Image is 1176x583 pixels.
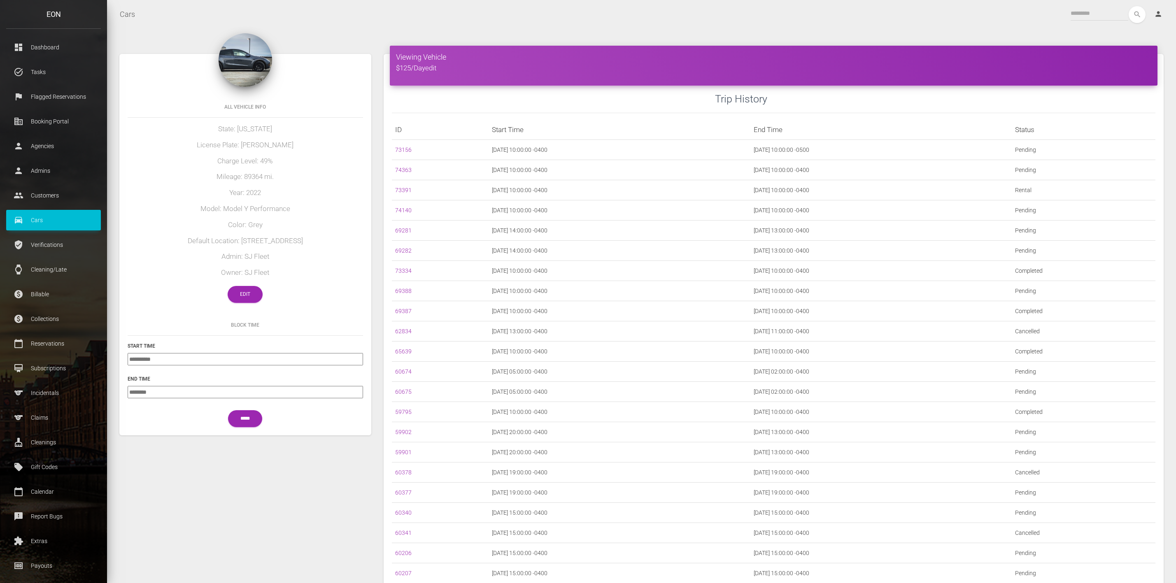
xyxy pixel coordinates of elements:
[395,146,412,153] a: 73156
[750,523,1012,543] td: [DATE] 15:00:00 -0400
[12,189,95,202] p: Customers
[12,91,95,103] p: Flagged Reservations
[12,41,95,53] p: Dashboard
[6,531,101,551] a: extension Extras
[6,333,101,354] a: calendar_today Reservations
[750,341,1012,362] td: [DATE] 10:00:00 -0400
[1012,200,1155,221] td: Pending
[1012,382,1155,402] td: Pending
[6,111,101,132] a: corporate_fare Booking Portal
[489,301,750,321] td: [DATE] 10:00:00 -0400
[128,204,363,214] h5: Model: Model Y Performance
[750,442,1012,462] td: [DATE] 13:00:00 -0400
[128,321,363,329] h6: Block Time
[6,210,101,230] a: drive_eta Cars
[489,402,750,422] td: [DATE] 10:00:00 -0400
[12,263,95,276] p: Cleaning/Late
[1012,160,1155,180] td: Pending
[750,503,1012,523] td: [DATE] 15:00:00 -0400
[12,362,95,374] p: Subscriptions
[750,422,1012,442] td: [DATE] 13:00:00 -0400
[1012,362,1155,382] td: Pending
[489,221,750,241] td: [DATE] 14:00:00 -0400
[395,328,412,334] a: 62834
[425,64,436,72] a: edit
[750,140,1012,160] td: [DATE] 10:00:00 -0500
[6,235,101,255] a: verified_user Verifications
[12,66,95,78] p: Tasks
[750,120,1012,140] th: End Time
[395,247,412,254] a: 69282
[489,180,750,200] td: [DATE] 10:00:00 -0400
[489,543,750,563] td: [DATE] 15:00:00 -0400
[489,261,750,281] td: [DATE] 10:00:00 -0400
[395,288,412,294] a: 69388
[1012,221,1155,241] td: Pending
[1012,180,1155,200] td: Rental
[395,348,412,355] a: 65639
[1012,462,1155,483] td: Cancelled
[128,236,363,246] h5: Default Location: [STREET_ADDRESS]
[6,506,101,527] a: feedback Report Bugs
[128,156,363,166] h5: Charge Level: 49%
[1012,341,1155,362] td: Completed
[750,402,1012,422] td: [DATE] 10:00:00 -0400
[12,535,95,547] p: Extras
[12,461,95,473] p: Gift Codes
[395,570,412,576] a: 60207
[12,214,95,226] p: Cars
[396,63,1151,73] h5: $125/Day
[750,543,1012,563] td: [DATE] 15:00:00 -0400
[395,187,412,193] a: 73391
[128,188,363,198] h5: Year: 2022
[228,286,263,303] a: Edit
[1012,241,1155,261] td: Pending
[1129,6,1146,23] button: search
[489,462,750,483] td: [DATE] 19:00:00 -0400
[1148,6,1170,23] a: person
[395,409,412,415] a: 59795
[750,200,1012,221] td: [DATE] 10:00:00 -0400
[128,220,363,230] h5: Color: Grey
[489,281,750,301] td: [DATE] 10:00:00 -0400
[489,120,750,140] th: Start Time
[12,115,95,128] p: Booking Portal
[12,510,95,523] p: Report Bugs
[128,252,363,262] h5: Admin: SJ Fleet
[6,259,101,280] a: watch Cleaning/Late
[6,383,101,403] a: sports Incidentals
[750,241,1012,261] td: [DATE] 13:00:00 -0400
[128,124,363,134] h5: State: [US_STATE]
[489,321,750,341] td: [DATE] 13:00:00 -0400
[219,33,272,87] img: 251.png
[395,469,412,476] a: 60378
[1012,261,1155,281] td: Completed
[395,429,412,435] a: 59902
[6,407,101,428] a: sports Claims
[6,284,101,304] a: paid Billable
[750,382,1012,402] td: [DATE] 02:00:00 -0400
[12,165,95,177] p: Admins
[750,160,1012,180] td: [DATE] 10:00:00 -0400
[1012,483,1155,503] td: Pending
[6,309,101,329] a: paid Collections
[395,207,412,214] a: 74140
[128,342,363,350] h6: Start Time
[6,62,101,82] a: task_alt Tasks
[489,442,750,462] td: [DATE] 20:00:00 -0400
[395,368,412,375] a: 60674
[128,172,363,182] h5: Mileage: 89364 mi.
[489,241,750,261] td: [DATE] 14:00:00 -0400
[12,560,95,572] p: Payouts
[489,422,750,442] td: [DATE] 20:00:00 -0400
[750,180,1012,200] td: [DATE] 10:00:00 -0400
[12,436,95,448] p: Cleanings
[1012,281,1155,301] td: Pending
[12,140,95,152] p: Agencies
[750,301,1012,321] td: [DATE] 10:00:00 -0400
[6,185,101,206] a: people Customers
[750,221,1012,241] td: [DATE] 13:00:00 -0400
[395,509,412,516] a: 60340
[6,136,101,156] a: person Agencies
